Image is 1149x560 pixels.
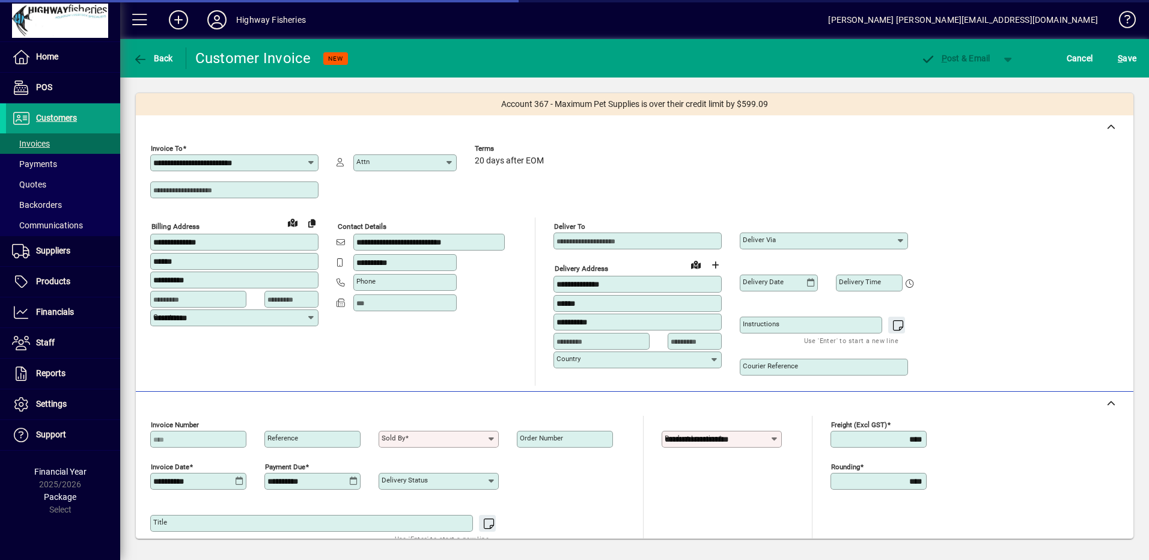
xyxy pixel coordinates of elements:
[915,47,996,69] button: Post & Email
[1118,49,1136,68] span: ave
[6,215,120,236] a: Communications
[706,255,725,275] button: Choose address
[665,434,718,442] mat-label: Product location
[151,421,199,429] mat-label: Invoice number
[44,492,76,502] span: Package
[265,463,305,471] mat-label: Payment due
[382,476,428,484] mat-label: Delivery status
[382,434,405,442] mat-label: Sold by
[12,221,83,230] span: Communications
[6,174,120,195] a: Quotes
[34,467,87,476] span: Financial Year
[1067,49,1093,68] span: Cancel
[743,278,784,286] mat-label: Delivery date
[151,463,189,471] mat-label: Invoice date
[6,73,120,103] a: POS
[804,333,898,347] mat-hint: Use 'Enter' to start a new line
[36,52,58,61] span: Home
[6,195,120,215] a: Backorders
[743,362,798,370] mat-label: Courier Reference
[36,338,55,347] span: Staff
[6,297,120,327] a: Financials
[743,236,776,244] mat-label: Deliver via
[828,10,1098,29] div: [PERSON_NAME] [PERSON_NAME][EMAIL_ADDRESS][DOMAIN_NAME]
[302,213,322,233] button: Copy to Delivery address
[153,312,177,321] mat-label: Country
[12,180,46,189] span: Quotes
[36,82,52,92] span: POS
[36,430,66,439] span: Support
[12,159,57,169] span: Payments
[36,113,77,123] span: Customers
[195,49,311,68] div: Customer Invoice
[839,278,881,286] mat-label: Delivery time
[36,399,67,409] span: Settings
[831,463,860,471] mat-label: Rounding
[130,47,176,69] button: Back
[395,532,489,546] mat-hint: Use 'Enter' to start a new line
[133,53,173,63] span: Back
[831,421,887,429] mat-label: Freight (excl GST)
[1118,53,1123,63] span: S
[475,156,544,166] span: 20 days after EOM
[6,389,120,419] a: Settings
[36,368,66,378] span: Reports
[6,42,120,72] a: Home
[6,359,120,389] a: Reports
[153,518,167,526] mat-label: Title
[356,157,370,166] mat-label: Attn
[686,255,706,274] a: View on map
[267,434,298,442] mat-label: Reference
[36,246,70,255] span: Suppliers
[743,320,779,328] mat-label: Instructions
[520,434,563,442] mat-label: Order number
[475,145,547,153] span: Terms
[36,307,74,317] span: Financials
[942,53,947,63] span: P
[6,154,120,174] a: Payments
[1115,47,1139,69] button: Save
[556,355,581,363] mat-label: Country
[198,9,236,31] button: Profile
[328,55,343,62] span: NEW
[283,213,302,232] a: View on map
[12,139,50,148] span: Invoices
[6,420,120,450] a: Support
[1110,2,1134,41] a: Knowledge Base
[36,276,70,286] span: Products
[1064,47,1096,69] button: Cancel
[159,9,198,31] button: Add
[6,328,120,358] a: Staff
[236,10,306,29] div: Highway Fisheries
[501,98,768,111] span: Account 367 - Maximum Pet Supplies is over their credit limit by $599.09
[6,267,120,297] a: Products
[12,200,62,210] span: Backorders
[120,47,186,69] app-page-header-button: Back
[6,133,120,154] a: Invoices
[151,144,183,153] mat-label: Invoice To
[554,222,585,231] mat-label: Deliver To
[6,236,120,266] a: Suppliers
[356,277,376,285] mat-label: Phone
[921,53,990,63] span: ost & Email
